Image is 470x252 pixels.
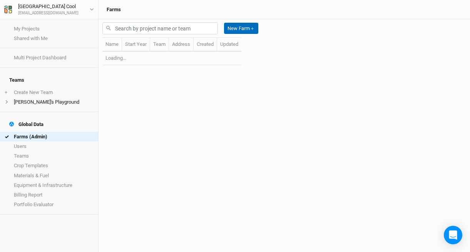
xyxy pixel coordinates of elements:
[217,38,241,52] th: Updated
[4,2,94,16] button: [GEOGRAPHIC_DATA] Cool[EMAIL_ADDRESS][DOMAIN_NAME]
[169,38,194,52] th: Address
[5,72,94,88] h4: Teams
[102,38,122,52] th: Name
[224,23,258,34] button: New Farm＋
[18,10,79,16] div: [EMAIL_ADDRESS][DOMAIN_NAME]
[5,89,7,96] span: +
[102,52,241,65] td: Loading...
[150,38,169,52] th: Team
[102,22,218,34] input: Search by project name or team
[444,226,462,244] div: Open Intercom Messenger
[9,121,43,128] div: Global Data
[122,38,150,52] th: Start Year
[107,7,121,13] h3: Farms
[18,3,79,10] div: [GEOGRAPHIC_DATA] Cool
[194,38,217,52] th: Created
